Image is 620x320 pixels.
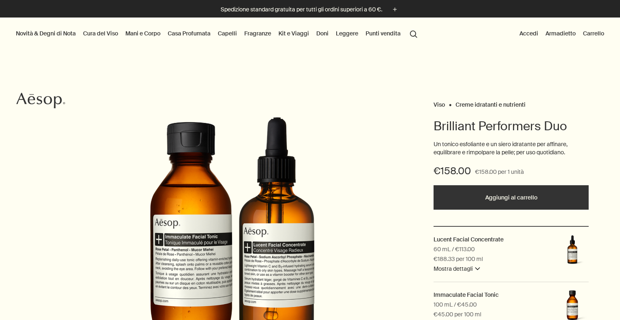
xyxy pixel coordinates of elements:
[556,235,589,267] img: Lucent Facial Concentrate in an amber glass bottle with a pipette.
[434,300,477,310] div: 100 mL / €45.00
[434,101,445,105] a: Viso
[81,28,120,39] a: Cura del Viso
[334,28,360,39] a: Leggere
[434,185,589,210] button: Aggiungi al carrello - €158.00
[166,28,212,39] a: Casa Profumata
[406,26,421,41] button: Apri ricerca
[456,101,526,105] a: Creme idratanti e nutrienti
[277,28,311,39] a: Kit e Viaggi
[434,310,481,320] span: €45.00 per 100 ml
[475,167,524,177] span: €158.00 per 1 unità
[16,92,65,109] svg: Aesop
[581,28,606,39] button: Carrello
[518,28,540,39] button: Accedi
[434,118,589,134] h1: Brilliant Performers Duo
[434,245,475,254] div: 60 mL / €113.00
[434,291,499,298] h2: Immaculate Facial Tonic 100 mL / €45.00/ €45.00 per 100 ml
[315,28,330,39] a: Doni
[221,5,382,14] p: Spedizione standard gratuita per tutti gli ordini superiori a 60 €.
[434,264,480,274] button: Mostra dettagli
[434,236,504,243] h2: Lucent Facial Concentrate 60 mL / €113.00/ €188.33 per 100 ml
[434,254,483,264] span: €188.33 per 100 ml
[124,28,162,39] a: Mani e Corpo
[518,18,606,50] nav: supplementary
[243,28,273,39] a: Fragranze
[434,140,589,156] p: Un tonico esfoliante e un siero idratante per affinare, equilibrare e rimpolpare la pelle; per us...
[14,90,67,113] a: Aesop
[434,235,504,245] a: Lucent Facial Concentrate 60 mL / €113.00/ €188.33 per 100 ml
[364,28,402,39] button: Punti vendita
[434,164,471,178] span: €158.00
[14,28,77,39] button: Novità & Degni di Nota
[434,290,499,300] a: Immaculate Facial Tonic 100 mL / €45.00/ €45.00 per 100 ml
[216,28,239,39] a: Capelli
[14,18,421,50] nav: primary
[221,5,399,14] button: Spedizione standard gratuita per tutti gli ordini superiori a 60 €.
[544,28,577,39] a: Armadietto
